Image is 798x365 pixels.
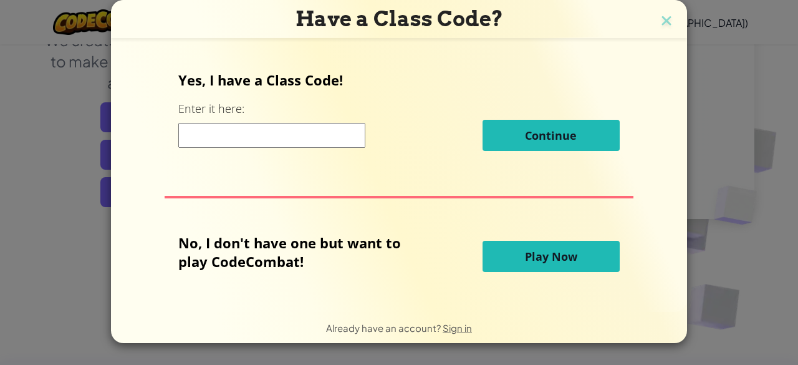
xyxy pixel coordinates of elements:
label: Enter it here: [178,101,244,117]
button: Play Now [483,241,620,272]
span: Have a Class Code? [296,6,503,31]
button: Continue [483,120,620,151]
img: close icon [658,12,675,31]
p: Yes, I have a Class Code! [178,71,619,89]
span: Already have an account? [326,322,443,334]
span: Continue [525,128,577,143]
span: Play Now [525,249,577,264]
p: No, I don't have one but want to play CodeCombat! [178,233,420,271]
a: Sign in [443,322,472,334]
